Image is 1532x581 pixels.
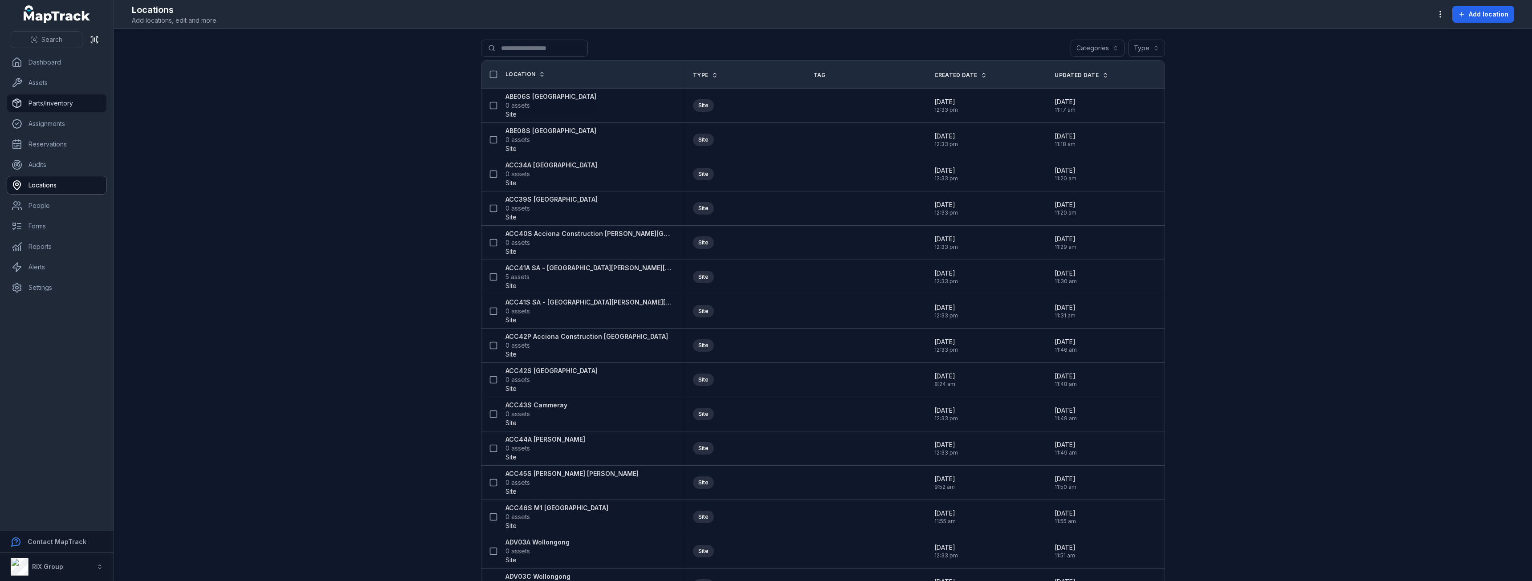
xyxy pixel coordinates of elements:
time: 3/24/2025, 12:33:29 PM [934,98,958,114]
strong: ACC42S [GEOGRAPHIC_DATA] [505,366,598,375]
time: 6/5/2025, 11:20:40 AM [1055,200,1076,216]
span: [DATE] [1055,509,1076,518]
span: [DATE] [1055,98,1076,106]
span: [DATE] [1055,337,1077,346]
strong: ABE06S [GEOGRAPHIC_DATA] [505,92,596,101]
span: 0 assets [505,512,530,521]
a: ACC41A SA - [GEOGRAPHIC_DATA][PERSON_NAME][PERSON_NAME]5 assetsSite [505,264,672,290]
time: 8/20/2025, 11:55:32 AM [934,509,956,525]
span: [DATE] [934,372,955,381]
a: Settings [7,279,106,297]
span: 5 assets [505,272,530,281]
time: 6/5/2025, 11:30:36 AM [1055,269,1077,285]
a: Created Date [934,72,987,79]
span: 12:33 pm [934,552,958,559]
span: 11:50 am [1055,483,1076,491]
span: 0 assets [505,238,530,247]
span: 11:51 am [1055,552,1076,559]
span: 12:33 pm [934,175,958,182]
strong: ACC43S Cammeray [505,401,567,410]
button: Search [11,31,82,48]
span: 11:46 am [1055,346,1077,353]
div: Site [693,545,714,557]
span: [DATE] [934,406,958,415]
strong: ACC40S Acciona Construction [PERSON_NAME][GEOGRAPHIC_DATA][PERSON_NAME] [505,229,672,238]
span: Add locations, edit and more. [132,16,218,25]
span: 11:55 am [934,518,956,525]
span: [DATE] [934,543,958,552]
time: 6/5/2025, 11:50:20 AM [1055,475,1076,491]
strong: Contact MapTrack [28,538,86,545]
span: 0 assets [505,307,530,316]
span: [DATE] [1055,543,1076,552]
span: 11:20 am [1055,175,1076,182]
span: [DATE] [934,166,958,175]
span: 11:29 am [1055,244,1076,251]
a: Assets [7,74,106,92]
a: Parts/Inventory [7,94,106,112]
span: 0 assets [505,547,530,556]
div: Site [693,339,714,352]
span: Site [505,453,517,462]
div: Site [693,442,714,455]
a: ACC42S [GEOGRAPHIC_DATA]0 assetsSite [505,366,598,393]
span: 0 assets [505,410,530,418]
strong: ACC41S SA - [GEOGRAPHIC_DATA][PERSON_NAME][PERSON_NAME] [505,298,672,307]
span: 11:49 am [1055,415,1077,422]
h2: Locations [132,4,218,16]
time: 3/24/2025, 12:33:29 PM [934,303,958,319]
span: 0 assets [505,341,530,350]
a: Dashboard [7,53,106,71]
span: [DATE] [934,509,956,518]
time: 6/5/2025, 11:46:58 AM [1055,337,1077,353]
button: Type [1128,40,1165,57]
div: Site [693,271,714,283]
span: 0 assets [505,135,530,144]
span: Site [505,316,517,325]
span: 11:30 am [1055,278,1077,285]
span: Search [41,35,62,44]
time: 6/5/2025, 11:48:10 AM [1055,372,1077,388]
span: [DATE] [934,98,958,106]
span: 11:49 am [1055,449,1077,456]
span: Location [505,71,535,78]
a: ABE06S [GEOGRAPHIC_DATA]0 assetsSite [505,92,596,119]
a: Updated Date [1055,72,1108,79]
span: 12:33 pm [934,449,958,456]
span: Add location [1469,10,1508,19]
a: ACC46S M1 [GEOGRAPHIC_DATA]0 assetsSite [505,504,608,530]
span: [DATE] [1055,372,1077,381]
span: Type [693,72,708,79]
span: 12:33 pm [934,312,958,319]
time: 3/24/2025, 12:33:29 PM [934,166,958,182]
div: Site [693,511,714,523]
span: Site [505,110,517,119]
span: [DATE] [934,200,958,209]
span: Site [505,418,517,427]
div: Site [693,99,714,112]
strong: ACC41A SA - [GEOGRAPHIC_DATA][PERSON_NAME][PERSON_NAME] [505,264,672,272]
a: MapTrack [24,5,90,23]
time: 3/24/2025, 12:33:29 PM [934,235,958,251]
span: 9:52 am [934,483,955,491]
time: 6/5/2025, 11:51:21 AM [1055,543,1076,559]
strong: ACC34A [GEOGRAPHIC_DATA] [505,161,597,170]
a: ACC42P Acciona Construction [GEOGRAPHIC_DATA]0 assetsSite [505,332,668,359]
strong: ABE08S [GEOGRAPHIC_DATA] [505,126,596,135]
a: Forms [7,217,106,235]
time: 3/24/2025, 12:33:29 PM [934,269,958,285]
span: 0 assets [505,444,530,453]
time: 8/20/2025, 11:55:32 AM [1055,509,1076,525]
span: [DATE] [1055,166,1076,175]
button: Categories [1071,40,1125,57]
span: 8:24 am [934,381,955,388]
span: 11:31 am [1055,312,1076,319]
span: [DATE] [934,440,958,449]
div: Site [693,202,714,215]
strong: ADV03C Wollongong [505,572,570,581]
a: Audits [7,156,106,174]
span: [DATE] [1055,269,1077,278]
a: ACC45S [PERSON_NAME] [PERSON_NAME]0 assetsSite [505,469,639,496]
a: Reservations [7,135,106,153]
span: 12:33 pm [934,346,958,353]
